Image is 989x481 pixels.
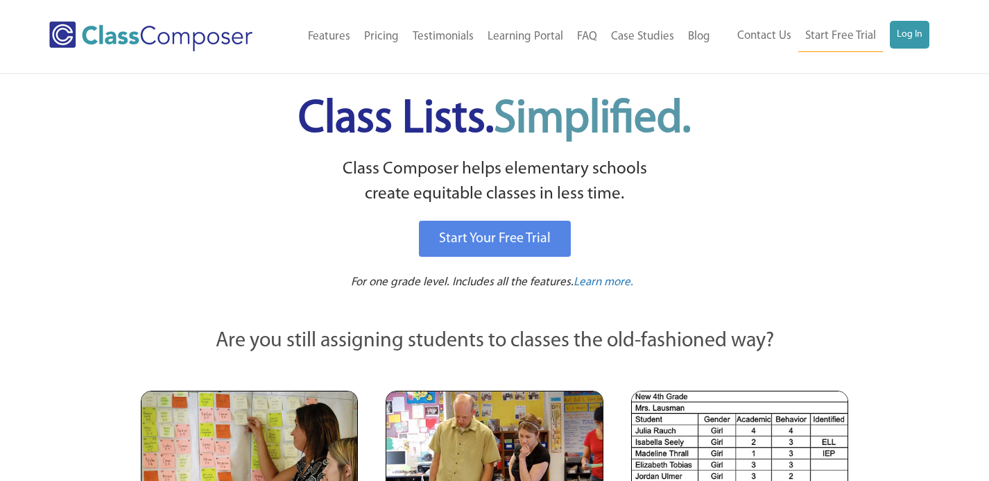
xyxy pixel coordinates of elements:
[357,22,406,52] a: Pricing
[717,21,929,52] nav: Header Menu
[604,22,681,52] a: Case Studies
[494,97,691,142] span: Simplified.
[139,157,850,208] p: Class Composer helps elementary schools create equitable classes in less time.
[570,22,604,52] a: FAQ
[439,232,551,246] span: Start Your Free Trial
[574,276,633,288] span: Learn more.
[730,21,798,51] a: Contact Us
[301,22,357,52] a: Features
[141,326,848,357] p: Are you still assigning students to classes the old-fashioned way?
[351,276,574,288] span: For one grade level. Includes all the features.
[419,221,571,257] a: Start Your Free Trial
[406,22,481,52] a: Testimonials
[681,22,717,52] a: Blog
[49,22,252,51] img: Class Composer
[298,97,691,142] span: Class Lists.
[798,21,883,52] a: Start Free Trial
[574,274,633,292] a: Learn more.
[481,22,570,52] a: Learning Portal
[890,21,929,49] a: Log In
[282,22,717,52] nav: Header Menu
